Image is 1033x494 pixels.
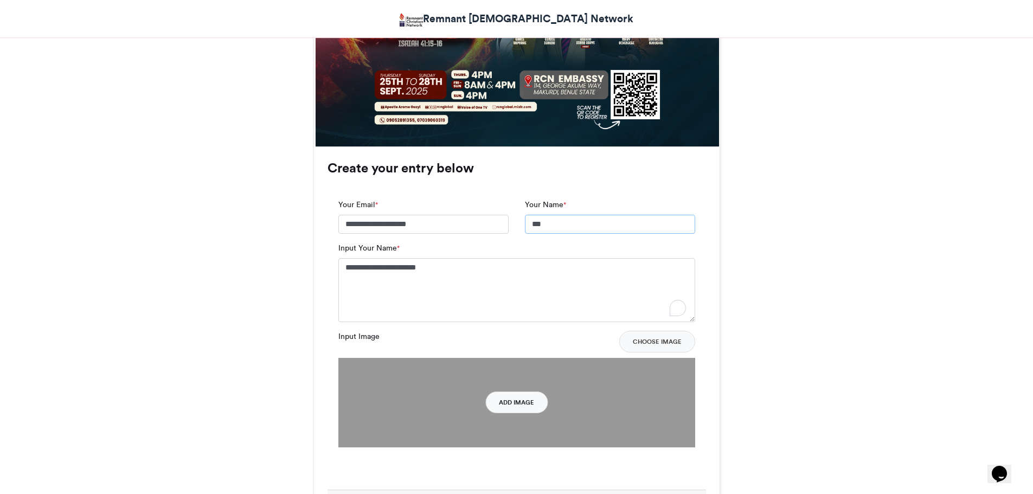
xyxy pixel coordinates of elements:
[987,451,1022,483] iframe: chat widget
[485,392,548,413] button: Add Image
[338,258,695,322] textarea: To enrich screen reader interactions, please activate Accessibility in Grammarly extension settings
[400,13,423,27] img: Remnant Christian Network
[328,162,706,175] h3: Create your entry below
[338,331,380,342] label: Input Image
[338,242,400,254] label: Input Your Name
[400,11,633,27] a: Remnant [DEMOGRAPHIC_DATA] Network
[525,199,566,210] label: Your Name
[619,331,695,352] button: Choose Image
[338,199,378,210] label: Your Email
